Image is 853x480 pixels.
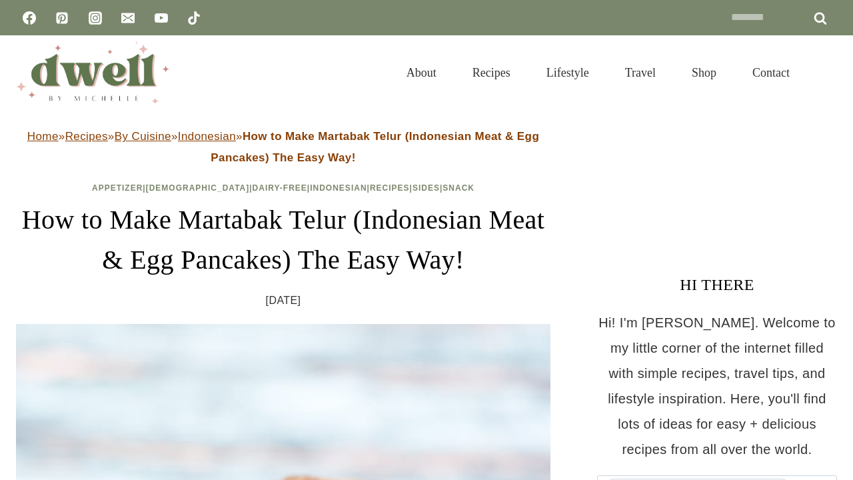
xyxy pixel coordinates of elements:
a: Indonesian [310,183,367,193]
button: View Search Form [814,61,837,84]
a: TikTok [181,5,207,31]
a: [DEMOGRAPHIC_DATA] [146,183,250,193]
h3: HI THERE [597,273,837,297]
a: Home [27,130,59,143]
a: Contact [734,49,808,96]
a: Shop [674,49,734,96]
a: Dairy-Free [253,183,307,193]
a: Recipes [370,183,410,193]
a: By Cuisine [115,130,171,143]
a: Sides [413,183,440,193]
img: DWELL by michelle [16,42,169,103]
a: Pinterest [49,5,75,31]
span: | | | | | | [92,183,474,193]
a: About [389,49,454,96]
a: Snack [442,183,474,193]
a: Appetizer [92,183,143,193]
h1: How to Make Martabak Telur (Indonesian Meat & Egg Pancakes) The Easy Way! [16,200,550,280]
a: Travel [607,49,674,96]
time: [DATE] [266,291,301,311]
a: Email [115,5,141,31]
a: YouTube [148,5,175,31]
a: Instagram [82,5,109,31]
a: Lifestyle [528,49,607,96]
span: » » » » [27,130,539,164]
strong: How to Make Martabak Telur (Indonesian Meat & Egg Pancakes) The Easy Way! [211,130,539,164]
a: Facebook [16,5,43,31]
a: Recipes [454,49,528,96]
nav: Primary Navigation [389,49,808,96]
p: Hi! I'm [PERSON_NAME]. Welcome to my little corner of the internet filled with simple recipes, tr... [597,310,837,462]
a: Recipes [65,130,108,143]
a: Indonesian [178,130,236,143]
